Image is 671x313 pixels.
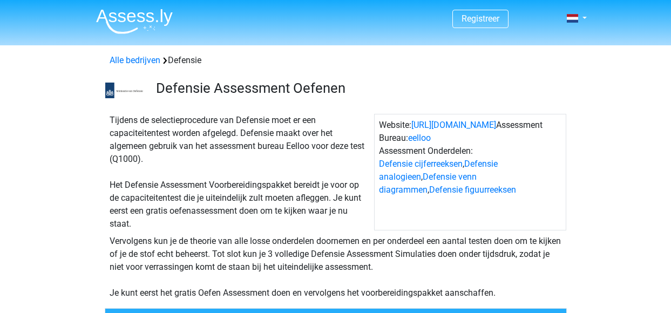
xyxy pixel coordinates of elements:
div: Defensie [105,54,566,67]
div: Vervolgens kun je de theorie van alle losse onderdelen doornemen en per onderdeel een aantal test... [105,235,566,300]
img: Assessly [96,9,173,34]
a: Defensie figuurreeksen [429,185,516,195]
div: Website: Assessment Bureau: Assessment Onderdelen: , , , [374,114,566,230]
a: Defensie venn diagrammen [379,172,477,195]
a: Registreer [462,13,499,24]
a: Alle bedrijven [110,55,160,65]
div: Tijdens de selectieprocedure van Defensie moet er een capaciteitentest worden afgelegd. Defensie ... [105,114,374,230]
a: Defensie cijferreeksen [379,159,463,169]
a: Defensie analogieen [379,159,498,182]
h3: Defensie Assessment Oefenen [156,80,558,97]
a: eelloo [408,133,431,143]
a: [URL][DOMAIN_NAME] [411,120,496,130]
